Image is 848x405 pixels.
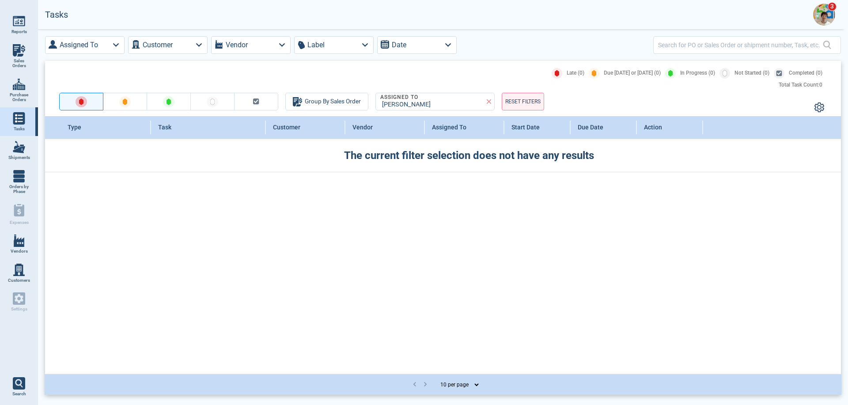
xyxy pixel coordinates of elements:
[13,78,25,91] img: menu_icon
[7,184,31,194] span: Orders by Phase
[379,95,419,101] legend: Assigned To
[211,36,291,54] button: Vendor
[143,39,173,51] label: Customer
[379,101,487,109] div: [PERSON_NAME]
[13,44,25,57] img: menu_icon
[511,124,540,131] span: Start Date
[14,126,25,132] span: Tasks
[604,70,661,76] span: Due [DATE] or [DATE] (0)
[60,39,98,51] label: Assigned To
[13,264,25,276] img: menu_icon
[13,170,25,182] img: menu_icon
[7,58,31,68] span: Sales Orders
[226,39,248,51] label: Vendor
[680,70,715,76] span: In Progress (0)
[13,235,25,247] img: menu_icon
[7,92,31,102] span: Purchase Orders
[13,15,25,27] img: menu_icon
[307,39,325,51] label: Label
[644,124,662,131] span: Action
[658,38,823,51] input: Search for PO or Sales Order or shipment number, Task, etc.
[813,4,835,26] img: Avatar
[779,82,822,88] div: Total Task Count: 0
[432,124,466,131] span: Assigned To
[68,124,81,131] span: Type
[12,391,26,397] span: Search
[11,249,28,254] span: Vendors
[11,29,27,34] span: Reports
[409,379,431,390] nav: pagination navigation
[8,155,30,160] span: Shipments
[128,36,208,54] button: Customer
[158,124,171,131] span: Task
[567,70,584,76] span: Late (0)
[45,36,125,54] button: Assigned To
[377,36,457,54] button: Date
[734,70,769,76] span: Not Started (0)
[293,96,361,107] div: Group By Sales Order
[13,112,25,125] img: menu_icon
[392,39,406,51] label: Date
[285,93,368,110] button: Group By Sales Order
[789,70,822,76] span: Completed (0)
[578,124,603,131] span: Due Date
[502,93,544,110] button: RESET FILTERS
[273,124,300,131] span: Customer
[294,36,374,54] button: Label
[45,10,68,20] h2: Tasks
[828,2,837,11] span: 3
[352,124,373,131] span: Vendor
[8,278,30,283] span: Customers
[13,141,25,153] img: menu_icon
